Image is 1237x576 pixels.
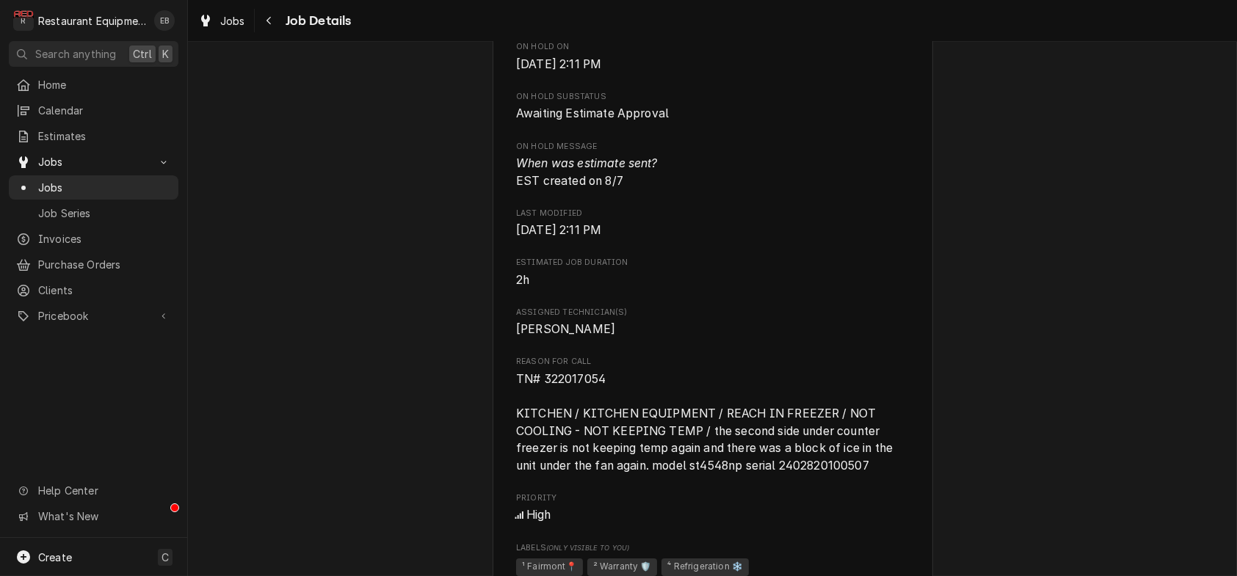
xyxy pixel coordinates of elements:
div: EB [154,10,175,31]
span: EST created on 8/7 [516,156,658,188]
span: Awaiting Estimate Approval [516,106,669,120]
div: Emily Bird's Avatar [154,10,175,31]
div: High [516,506,909,524]
span: Purchase Orders [38,257,171,272]
span: ² Warranty 🛡️ [587,558,658,576]
a: Home [9,73,178,97]
span: On Hold SubStatus [516,91,909,103]
a: Jobs [9,175,178,200]
span: Help Center [38,483,170,498]
span: Jobs [38,180,171,195]
span: Ctrl [133,46,152,62]
div: Restaurant Equipment Diagnostics [38,13,146,29]
a: Clients [9,278,178,302]
span: Home [38,77,171,92]
span: 2h [516,273,529,287]
span: Jobs [220,13,245,29]
span: Search anything [35,46,116,62]
div: Last Modified [516,208,909,239]
span: C [162,550,169,565]
a: Invoices [9,227,178,251]
span: Calendar [38,103,171,118]
span: Assigned Technician(s) [516,321,909,338]
span: Priority [516,506,909,524]
div: Estimated Job Duration [516,257,909,288]
span: (Only Visible to You) [546,544,629,552]
span: Estimated Job Duration [516,271,909,289]
span: Labels [516,542,909,554]
span: On Hold On [516,56,909,73]
span: [DATE] 2:11 PM [516,57,601,71]
div: Restaurant Equipment Diagnostics's Avatar [13,10,34,31]
span: On Hold Message [516,155,909,189]
span: Job Series [38,205,171,221]
span: [DATE] 2:11 PM [516,223,601,237]
span: Reason For Call [516,371,909,475]
span: TN# 322017054 KITCHEN / KITCHEN EQUIPMENT / REACH IN FREEZER / NOT COOLING - NOT KEEPING TEMP / t... [516,372,896,473]
span: Estimated Job Duration [516,257,909,269]
a: Jobs [192,9,251,33]
span: Create [38,551,72,564]
div: Assigned Technician(s) [516,307,909,338]
span: What's New [38,508,170,524]
a: Job Series [9,201,178,225]
div: Priority [516,492,909,524]
a: Calendar [9,98,178,123]
a: Go to What's New [9,504,178,528]
a: Purchase Orders [9,252,178,277]
div: On Hold On [516,41,909,73]
span: Jobs [38,154,149,169]
span: ¹ Fairmont📍 [516,558,583,576]
span: Last Modified [516,222,909,239]
span: Assigned Technician(s) [516,307,909,318]
div: On Hold Message [516,141,909,190]
a: Go to Help Center [9,478,178,503]
span: Pricebook [38,308,149,324]
span: Invoices [38,231,171,247]
span: Priority [516,492,909,504]
a: Estimates [9,124,178,148]
span: [PERSON_NAME] [516,322,615,336]
span: Estimates [38,128,171,144]
div: On Hold SubStatus [516,91,909,123]
span: On Hold Message [516,141,909,153]
span: Reason For Call [516,356,909,368]
div: Reason For Call [516,356,909,474]
span: On Hold SubStatus [516,105,909,123]
a: Go to Jobs [9,150,178,174]
div: R [13,10,34,31]
span: On Hold On [516,41,909,53]
span: Last Modified [516,208,909,219]
span: K [162,46,169,62]
span: Job Details [281,11,352,31]
span: Clients [38,282,171,298]
a: Go to Pricebook [9,304,178,328]
i: When was estimate sent? [516,156,658,170]
button: Search anythingCtrlK [9,41,178,67]
button: Navigate back [258,9,281,32]
span: ⁴ Refrigeration ❄️ [661,558,749,576]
